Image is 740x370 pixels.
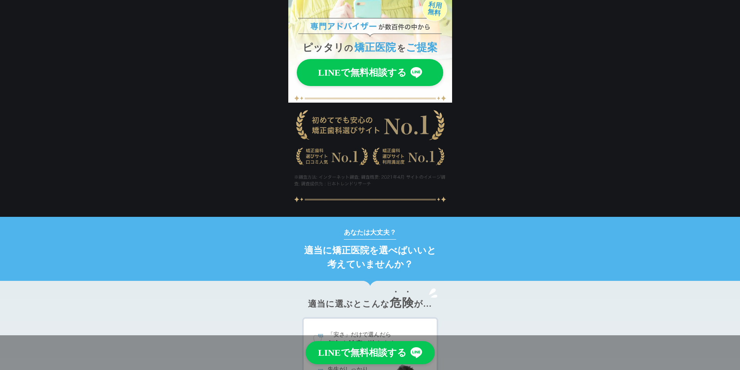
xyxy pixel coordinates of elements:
span: あなたは大丈夫？ [344,228,396,240]
span: ご提案 [406,42,437,53]
img: アワード一覧 [294,95,446,203]
span: が… [414,299,432,309]
a: LINEで無料相談する [297,59,443,86]
img: ハーウェルのロゴ [297,18,443,37]
span: 険 [402,296,414,309]
a: LINEで無料相談する [306,341,435,364]
span: 適当に選ぶとこんな [308,299,390,309]
span: ピッタリ [303,42,344,53]
span: 矯正医院 [354,42,396,53]
span: 「安さ」だけで選んだら [328,330,409,339]
span: 危 [390,296,402,309]
span: の [344,43,353,53]
span: を [397,43,406,53]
